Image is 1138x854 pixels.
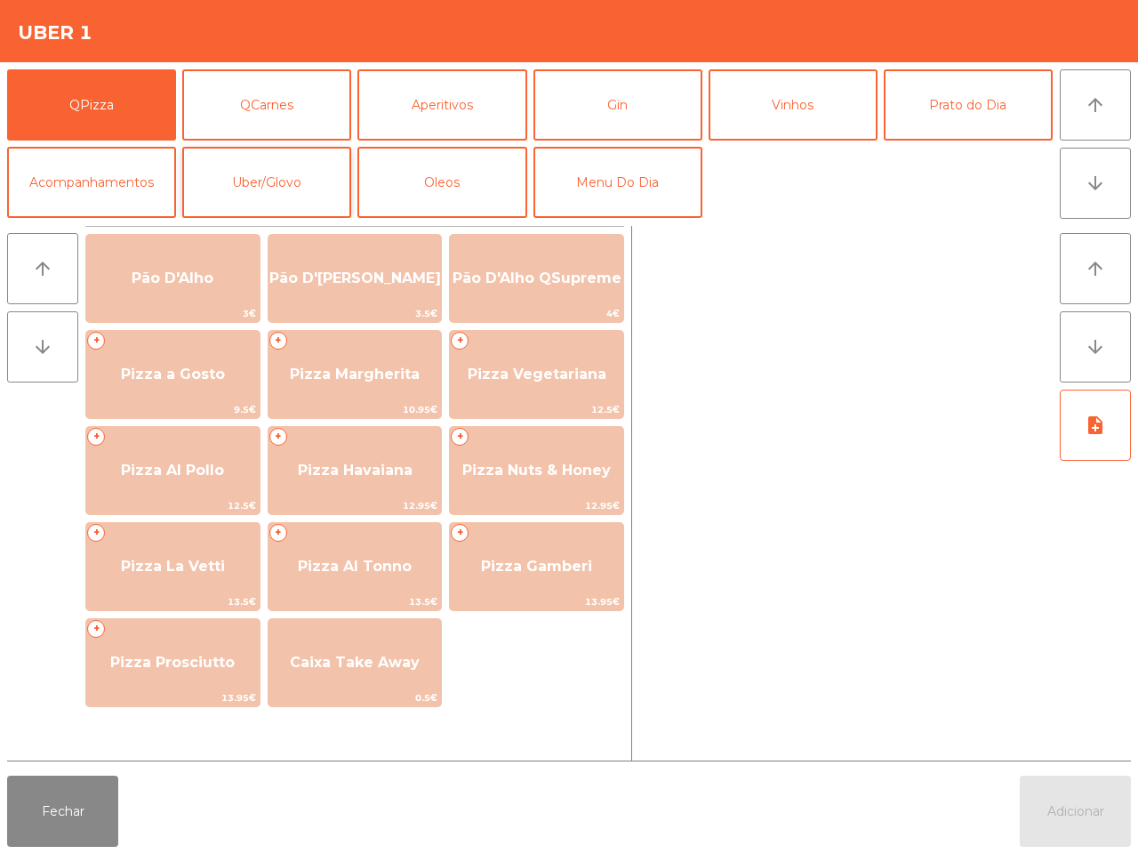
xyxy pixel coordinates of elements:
[1085,336,1106,358] i: arrow_downward
[86,689,260,706] span: 13.95€
[269,332,287,350] span: +
[86,305,260,322] span: 3€
[7,776,118,847] button: Fechar
[357,69,526,141] button: Aperitivos
[357,147,526,218] button: Oleos
[18,20,92,46] h4: Uber 1
[87,332,105,350] span: +
[451,428,469,446] span: +
[884,69,1053,141] button: Prato do Dia
[453,270,621,286] span: Pão D'Alho QSupreme
[269,524,287,542] span: +
[269,270,441,286] span: Pão D'[PERSON_NAME]
[450,497,623,514] span: 12.95€
[268,497,442,514] span: 12.95€
[268,593,442,610] span: 13.5€
[86,401,260,418] span: 9.5€
[290,654,420,671] span: Caixa Take Away
[481,558,592,575] span: Pizza Gamberi
[1060,311,1131,383] button: arrow_downward
[32,336,53,358] i: arrow_downward
[268,305,442,322] span: 3.5€
[450,593,623,610] span: 13.95€
[1060,148,1131,219] button: arrow_downward
[298,462,413,479] span: Pizza Havaiana
[182,147,351,218] button: Uber/Glovo
[1085,258,1106,279] i: arrow_upward
[132,270,213,286] span: Pão D'Alho
[709,69,878,141] button: Vinhos
[1085,94,1106,116] i: arrow_upward
[1085,415,1106,436] i: note_add
[7,147,176,218] button: Acompanhamentos
[182,69,351,141] button: QCarnes
[1060,69,1131,141] button: arrow_upward
[87,620,105,638] span: +
[468,366,606,383] span: Pizza Vegetariana
[533,147,702,218] button: Menu Do Dia
[298,558,412,575] span: Pizza Al Tonno
[7,69,176,141] button: QPizza
[86,497,260,514] span: 12.5€
[1085,173,1106,194] i: arrow_downward
[269,428,287,446] span: +
[121,462,224,479] span: Pizza Al Pollo
[451,332,469,350] span: +
[290,366,420,383] span: Pizza Margherita
[86,593,260,610] span: 13.5€
[462,462,611,479] span: Pizza Nuts & Honey
[1060,233,1131,304] button: arrow_upward
[533,69,702,141] button: Gin
[451,524,469,542] span: +
[121,558,225,575] span: Pizza La Vetti
[450,305,623,322] span: 4€
[1060,390,1131,461] button: note_add
[121,366,225,383] span: Pizza a Gosto
[110,654,235,671] span: Pizza Prosciutto
[7,311,78,383] button: arrow_downward
[7,233,78,304] button: arrow_upward
[87,524,105,542] span: +
[268,689,442,706] span: 0.5€
[268,401,442,418] span: 10.95€
[87,428,105,446] span: +
[450,401,623,418] span: 12.5€
[32,258,53,279] i: arrow_upward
